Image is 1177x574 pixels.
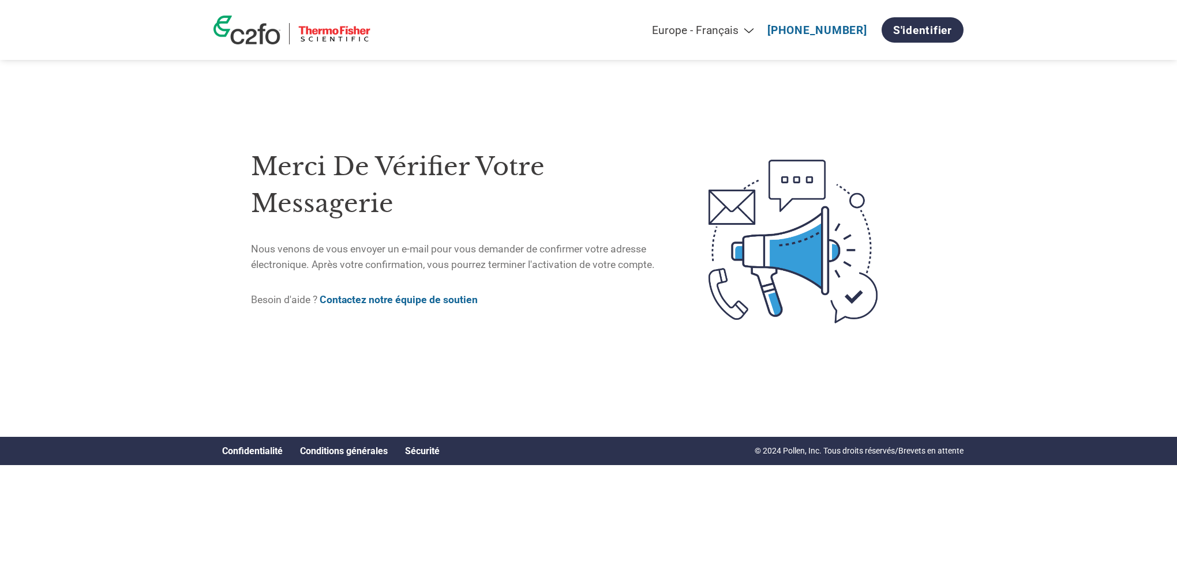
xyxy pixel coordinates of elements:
[320,294,478,305] a: Contactez notre équipe de soutien
[405,445,440,456] a: Sécurité
[222,445,283,456] a: Confidentialité
[882,17,964,43] a: S'identifier
[251,148,660,222] h1: Merci de vérifier votre messagerie
[251,241,660,272] p: Nous venons de vous envoyer un e-mail pour vous demander de confirmer votre adresse électronique....
[755,445,964,457] p: © 2024 Pollen, Inc. Tous droits réservés/Brevets en attente
[300,445,388,456] a: Conditions générales
[660,139,926,344] img: open-email
[213,16,280,44] img: c2fo logo
[298,23,370,44] img: Thermo Fisher Scientific
[251,292,660,307] p: Besoin d'aide ?
[767,24,867,37] a: [PHONE_NUMBER]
